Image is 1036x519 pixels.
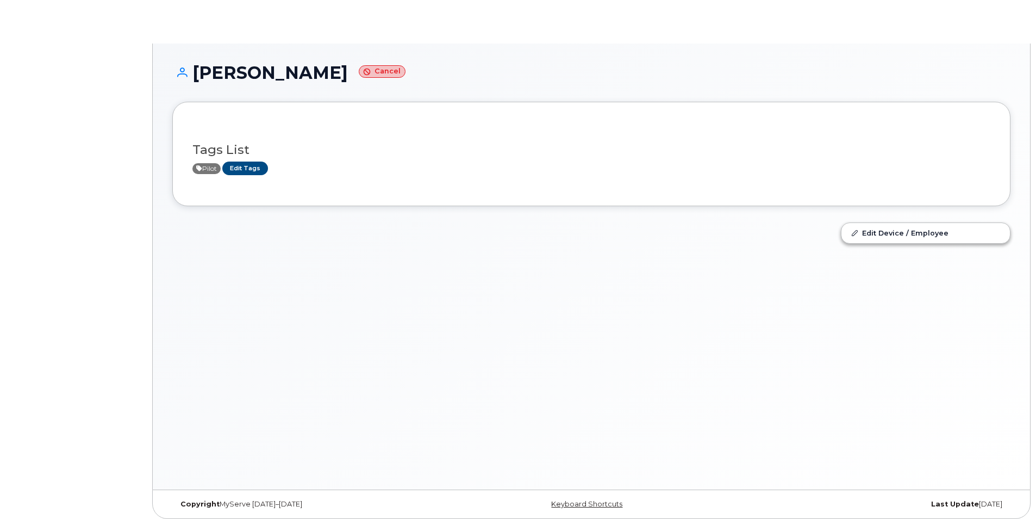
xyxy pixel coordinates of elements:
a: Edit Tags [222,162,268,175]
a: Keyboard Shortcuts [551,500,622,508]
div: [DATE] [731,500,1010,509]
strong: Copyright [180,500,220,508]
h1: [PERSON_NAME] [172,63,1010,82]
h3: Tags List [192,143,990,157]
div: MyServe [DATE]–[DATE] [172,500,452,509]
strong: Last Update [931,500,979,508]
a: Edit Device / Employee [841,223,1010,243]
span: Active [192,163,221,174]
small: Cancel [359,65,405,78]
